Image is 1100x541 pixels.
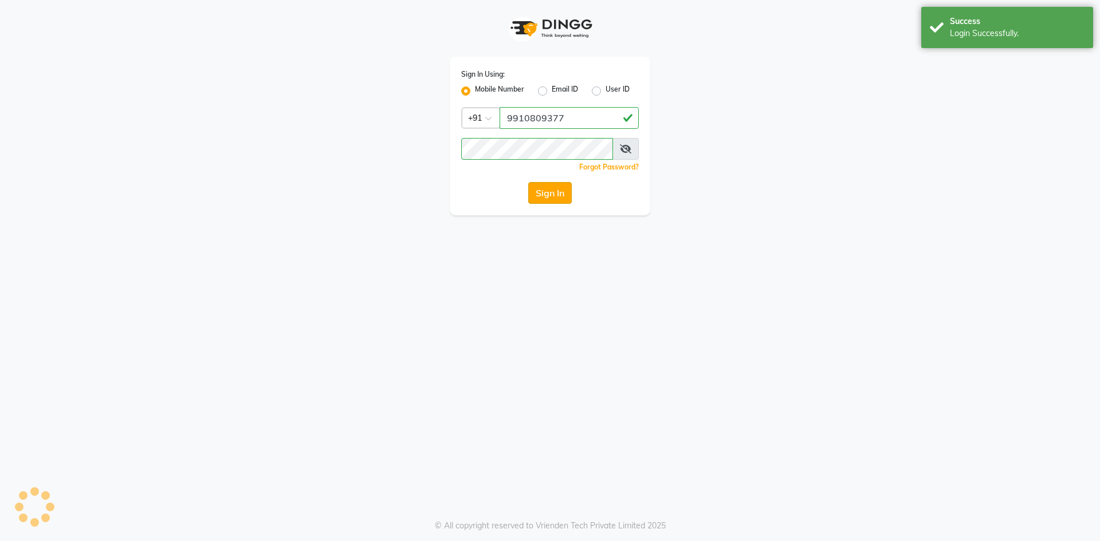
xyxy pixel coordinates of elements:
label: Email ID [552,84,578,98]
div: Login Successfully. [950,27,1085,40]
input: Username [500,107,639,129]
label: Mobile Number [475,84,524,98]
img: logo1.svg [504,11,596,45]
label: User ID [606,84,630,98]
input: Username [461,138,613,160]
button: Sign In [528,182,572,204]
div: Success [950,15,1085,27]
a: Forgot Password? [579,163,639,171]
label: Sign In Using: [461,69,505,80]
